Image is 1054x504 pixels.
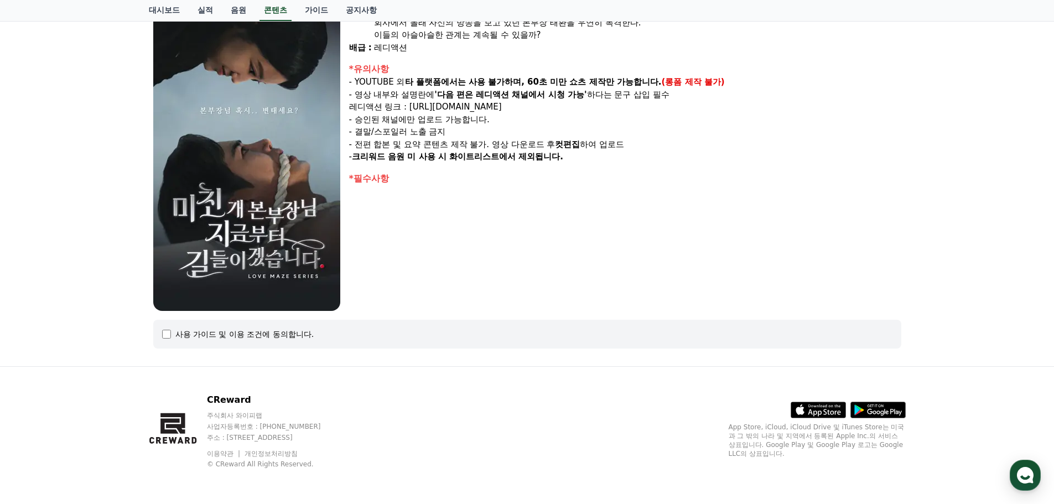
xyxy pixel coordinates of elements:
[349,4,372,41] div: 내용 :
[35,367,41,376] span: 홈
[73,351,143,378] a: 대화
[352,152,563,162] strong: 크리워드 음원 미 사용 시 화이트리스트에서 제외됩니다.
[349,172,901,185] div: *필수사항
[349,101,901,113] p: 레디액션 링크 : [URL][DOMAIN_NAME]
[349,113,901,126] p: - 승인된 채널에만 업로드 가능합니다.
[662,77,725,87] strong: (롱폼 제작 불가)
[434,90,586,100] strong: '다음 편은 레디액션 채널에서 시청 가능'
[175,329,314,340] div: 사용 가이드 및 이용 조건에 동의합니다.
[207,422,342,431] p: 사업자등록번호 : [PHONE_NUMBER]
[555,139,580,149] strong: 컷편집
[374,29,901,41] div: 이들의 아슬아슬한 관계는 계속될 수 있을까?
[349,41,372,54] div: 배급 :
[349,89,901,101] p: - 영상 내부와 설명란에 하다는 문구 삽입 필수
[374,41,901,54] div: 레디액션
[143,351,212,378] a: 설정
[349,138,901,151] p: - 전편 합본 및 요약 콘텐츠 제작 불가. 영상 다운로드 후 하여 업로드
[101,368,115,377] span: 대화
[245,450,298,458] a: 개인정보처리방침
[207,433,342,442] p: 주소 : [STREET_ADDRESS]
[207,450,242,458] a: 이용약관
[3,351,73,378] a: 홈
[207,393,342,407] p: CReward
[405,77,662,87] strong: 타 플랫폼에서는 사용 불가하며, 60초 미만 쇼츠 제작만 가능합니다.
[349,63,901,76] div: *유의사항
[207,411,342,420] p: 주식회사 와이피랩
[729,423,906,458] p: App Store, iCloud, iCloud Drive 및 iTunes Store는 미국과 그 밖의 나라 및 지역에서 등록된 Apple Inc.의 서비스 상표입니다. Goo...
[349,150,901,163] p: -
[171,367,184,376] span: 설정
[349,126,901,138] p: - 결말/스포일러 노출 금지
[349,76,901,89] p: - YOUTUBE 외
[207,460,342,469] p: © CReward All Rights Reserved.
[374,17,901,29] div: 회사에서 몰래 자신의 방송을 보고 있던 본부장 태환을 우연히 목격한다.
